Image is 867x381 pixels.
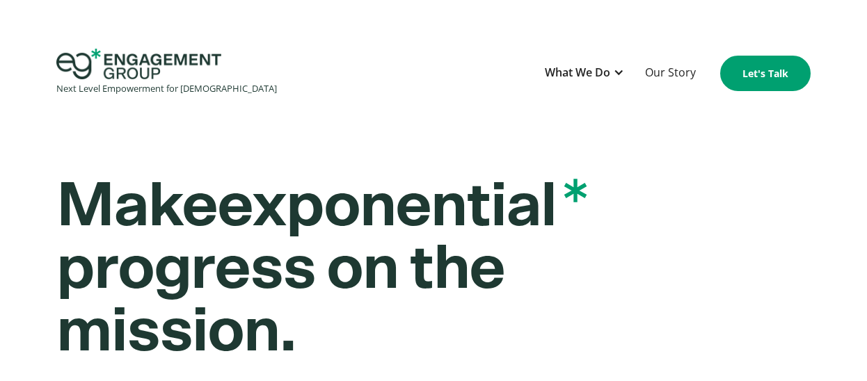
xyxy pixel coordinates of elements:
strong: Make progress on the mission. [56,175,587,363]
div: What We Do [545,63,610,82]
a: home [56,49,277,98]
a: Let's Talk [720,56,811,91]
div: What We Do [538,56,631,90]
img: Engagement Group Logo Icon [56,49,221,79]
span: exponential [217,175,587,238]
a: Our Story [638,56,703,90]
div: Next Level Empowerment for [DEMOGRAPHIC_DATA] [56,79,277,98]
